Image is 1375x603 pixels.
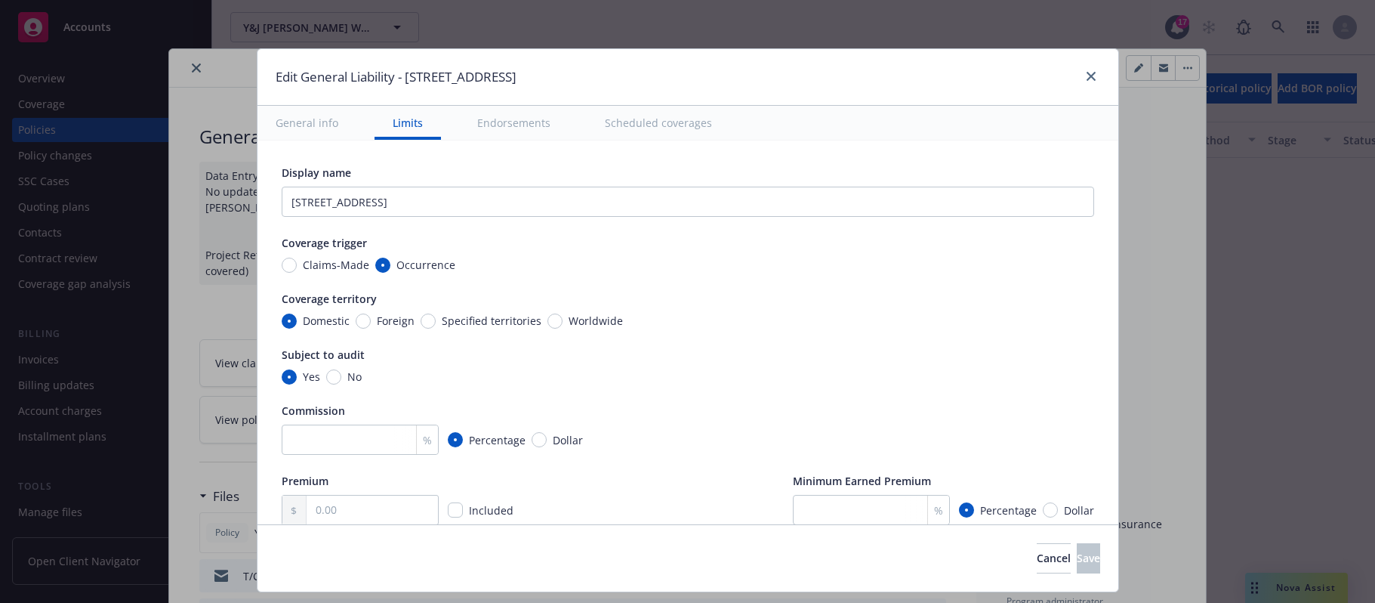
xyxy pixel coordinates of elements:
span: Included [469,503,513,518]
input: No [326,370,341,385]
span: Occurrence [396,257,455,273]
span: Claims-Made [303,257,369,273]
span: Foreign [377,313,415,329]
span: Coverage territory [282,292,377,306]
span: Dollar [553,432,583,448]
input: Specified territories [421,314,436,329]
input: Yes [282,370,297,385]
span: Coverage trigger [282,236,367,250]
input: Occurrence [375,258,390,273]
span: Domestic [303,313,350,329]
input: Dollar [532,432,547,447]
button: Scheduled coverages [587,106,730,140]
input: Claims-Made [282,258,297,273]
span: % [934,502,943,518]
span: Subject to audit [282,348,365,362]
span: Worldwide [569,313,623,329]
span: Minimum Earned Premium [793,474,931,488]
span: Display name [282,165,351,180]
span: % [423,432,432,448]
input: Domestic [282,314,297,329]
button: General info [257,106,356,140]
span: Specified territories [442,313,541,329]
input: Worldwide [547,314,563,329]
input: Percentage [448,432,463,447]
span: Percentage [469,432,526,448]
span: Yes [303,369,320,385]
span: No [347,369,362,385]
input: 0.00 [307,496,437,524]
span: Premium [282,474,328,488]
button: Limits [375,106,441,140]
span: Commission [282,404,345,418]
input: Foreign [356,314,371,329]
button: Endorsements [459,106,569,140]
